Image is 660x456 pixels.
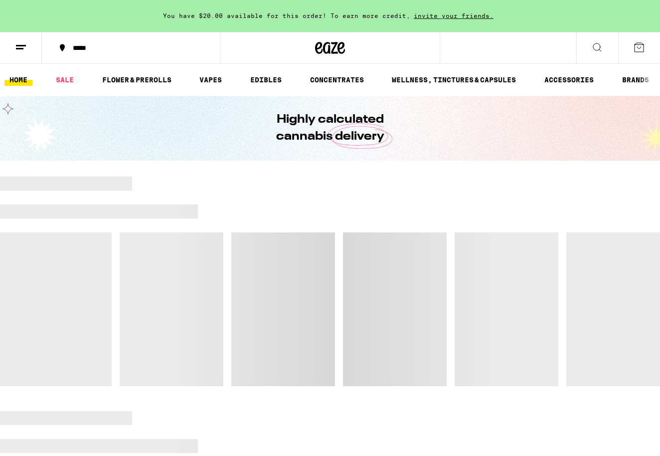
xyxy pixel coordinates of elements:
a: FLOWER & PREROLLS [97,74,176,86]
a: HOME [4,74,32,86]
span: invite your friends. [410,12,497,19]
a: VAPES [194,74,227,86]
a: WELLNESS, TINCTURES & CAPSULES [387,74,521,86]
a: CONCENTRATES [305,74,369,86]
span: You have $20.00 available for this order! To earn more credit, [163,12,410,19]
a: ACCESSORIES [539,74,599,86]
h1: Highly calculated cannabis delivery [248,111,412,145]
button: BRANDS [617,74,654,86]
a: EDIBLES [245,74,287,86]
a: SALE [51,74,79,86]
